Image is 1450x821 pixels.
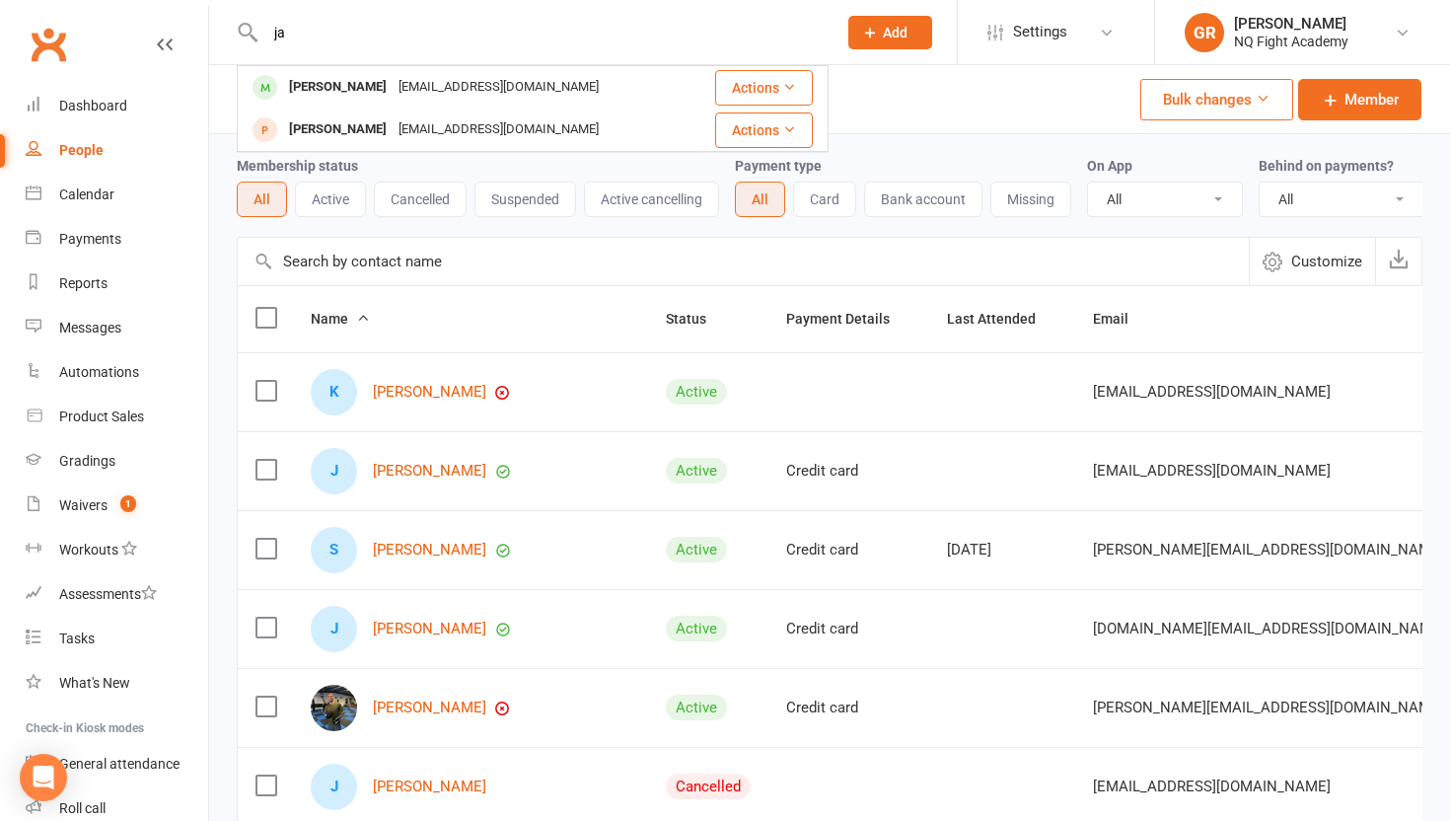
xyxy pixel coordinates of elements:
div: [DATE] [947,542,1057,559]
button: Payment Details [786,307,911,331]
div: Credit card [786,463,911,480]
div: Open Intercom Messenger [20,754,67,801]
div: NQ Fight Academy [1234,33,1348,50]
div: [PERSON_NAME] [283,73,393,102]
span: Member [1344,88,1399,112]
span: [PERSON_NAME][EMAIL_ADDRESS][DOMAIN_NAME] [1093,689,1444,726]
button: Missing [990,182,1071,217]
div: General attendance [59,756,180,772]
div: Credit card [786,542,911,559]
a: Member [1298,79,1421,120]
button: Actions [715,70,813,106]
div: Active [666,458,727,484]
button: Name [311,307,370,331]
a: Gradings [26,439,208,484]
button: Active [295,182,366,217]
div: Joshua [311,764,357,810]
button: Cancelled [374,182,467,217]
label: Membership status [237,158,358,174]
img: CURTIS [311,685,357,731]
button: Email [1093,307,1150,331]
span: [DOMAIN_NAME][EMAIL_ADDRESS][DOMAIN_NAME] [1093,610,1445,647]
a: Calendar [26,173,208,217]
a: General attendance kiosk mode [26,742,208,786]
span: [EMAIL_ADDRESS][DOMAIN_NAME] [1093,768,1331,805]
button: Status [666,307,728,331]
div: Credit card [786,621,911,637]
button: All [237,182,287,217]
div: Active [666,379,727,405]
button: Actions [715,112,813,148]
button: Customize [1249,238,1375,285]
a: Automations [26,350,208,395]
a: Reports [26,261,208,306]
input: Search... [259,19,823,46]
button: Last Attended [947,307,1057,331]
button: All [735,182,785,217]
div: [PERSON_NAME] [1234,15,1348,33]
a: Tasks [26,617,208,661]
div: Joey [311,606,357,652]
div: Active [666,695,727,720]
div: Roll call [59,800,106,816]
input: Search by contact name [238,238,1249,285]
div: Assessments [59,586,157,602]
a: [PERSON_NAME] [373,463,486,480]
div: What's New [59,675,130,691]
span: Email [1093,311,1150,327]
a: What's New [26,661,208,706]
span: Customize [1291,250,1362,273]
span: Name [311,311,370,327]
div: People [59,142,104,158]
div: Active [666,537,727,562]
button: Bulk changes [1140,79,1293,120]
div: [EMAIL_ADDRESS][DOMAIN_NAME] [393,115,605,144]
div: Payments [59,231,121,247]
div: Gradings [59,453,115,469]
span: Status [666,311,728,327]
label: Behind on payments? [1259,158,1394,174]
a: Workouts [26,528,208,572]
div: [PERSON_NAME] [283,115,393,144]
div: Reports [59,275,108,291]
div: Calendar [59,187,114,202]
a: Dashboard [26,84,208,128]
span: Settings [1013,10,1067,54]
span: [EMAIL_ADDRESS][DOMAIN_NAME] [1093,373,1331,410]
div: [EMAIL_ADDRESS][DOMAIN_NAME] [393,73,605,102]
div: Active [666,616,727,641]
div: Messages [59,320,121,336]
div: Shantay [311,527,357,573]
div: Workouts [59,542,118,558]
label: Payment type [735,158,822,174]
a: [PERSON_NAME] [373,779,486,795]
span: Add [883,25,907,40]
a: [PERSON_NAME] [373,384,486,401]
a: Waivers 1 [26,484,208,528]
span: 1 [120,495,136,512]
button: Suspended [474,182,576,217]
label: On App [1087,158,1132,174]
span: [PERSON_NAME][EMAIL_ADDRESS][DOMAIN_NAME] [1093,531,1444,568]
a: [PERSON_NAME] [373,621,486,637]
a: People [26,128,208,173]
div: Tasks [59,631,95,646]
span: Last Attended [947,311,1057,327]
a: Assessments [26,572,208,617]
span: Payment Details [786,311,911,327]
button: Card [793,182,856,217]
a: Clubworx [24,20,73,69]
a: Messages [26,306,208,350]
div: Product Sales [59,409,144,424]
a: Product Sales [26,395,208,439]
div: Automations [59,364,139,380]
button: Add [848,16,932,49]
button: Active cancelling [584,182,719,217]
a: [PERSON_NAME] [373,542,486,559]
div: Jennifer [311,448,357,494]
div: Waivers [59,497,108,513]
div: Credit card [786,700,911,716]
div: Cancelled [666,774,751,799]
a: [PERSON_NAME] [373,700,486,716]
div: GR [1185,13,1224,52]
